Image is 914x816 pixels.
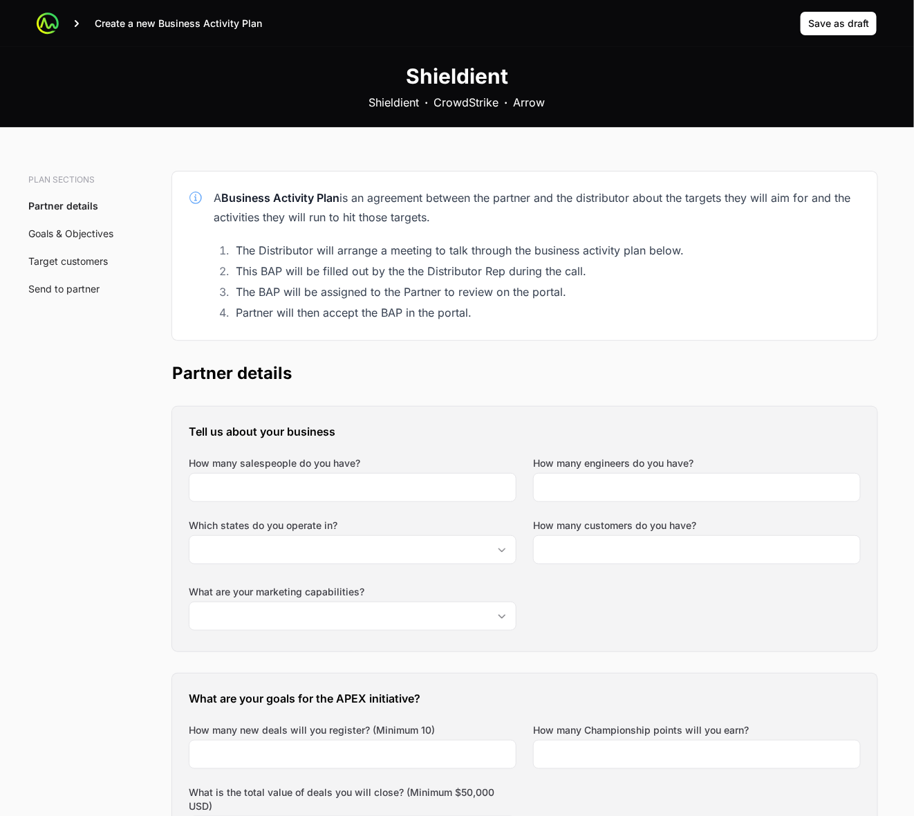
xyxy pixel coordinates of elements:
li: This BAP will be filled out by the the Distributor Rep during the call. [232,261,861,281]
span: Save as draft [808,15,869,32]
li: The BAP will be assigned to the Partner to review on the portal. [232,282,861,302]
div: A is an agreement between the partner and the distributor about the targets they will aim for and... [214,188,861,227]
a: Partner details [28,200,98,212]
label: What are your marketing capabilities? [189,585,516,599]
label: How many Championship points will you earn? [533,723,749,737]
label: How many engineers do you have? [533,456,693,470]
a: Goals & Objectives [28,228,113,239]
a: Target customers [28,255,108,267]
a: Send to partner [28,283,100,295]
div: Shieldient CrowdStrike Arrow [369,94,545,111]
button: Save as draft [800,11,877,36]
h2: Partner details [172,362,877,384]
h1: Shieldient [406,64,508,89]
b: · [425,94,429,111]
label: How many customers do you have? [533,519,696,532]
b: · [505,94,508,111]
h3: Plan sections [28,174,122,185]
label: Which states do you operate in? [189,519,516,532]
label: What is the total value of deals you will close? (Minimum $50,000 USD) [189,786,516,813]
p: Create a new Business Activity Plan [95,17,262,30]
strong: Business Activity Plan [221,191,339,205]
label: How many new deals will you register? (Minimum 10) [189,723,435,737]
h3: What are your goals for the APEX initiative? [189,690,861,707]
img: ActivitySource [37,12,59,35]
div: Open [488,536,516,564]
div: Open [488,602,516,630]
li: The Distributor will arrange a meeting to talk through the business activity plan below. [232,241,861,260]
label: How many salespeople do you have? [189,456,360,470]
li: Partner will then accept the BAP in the portal. [232,303,861,322]
h3: Tell us about your business [189,423,861,440]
